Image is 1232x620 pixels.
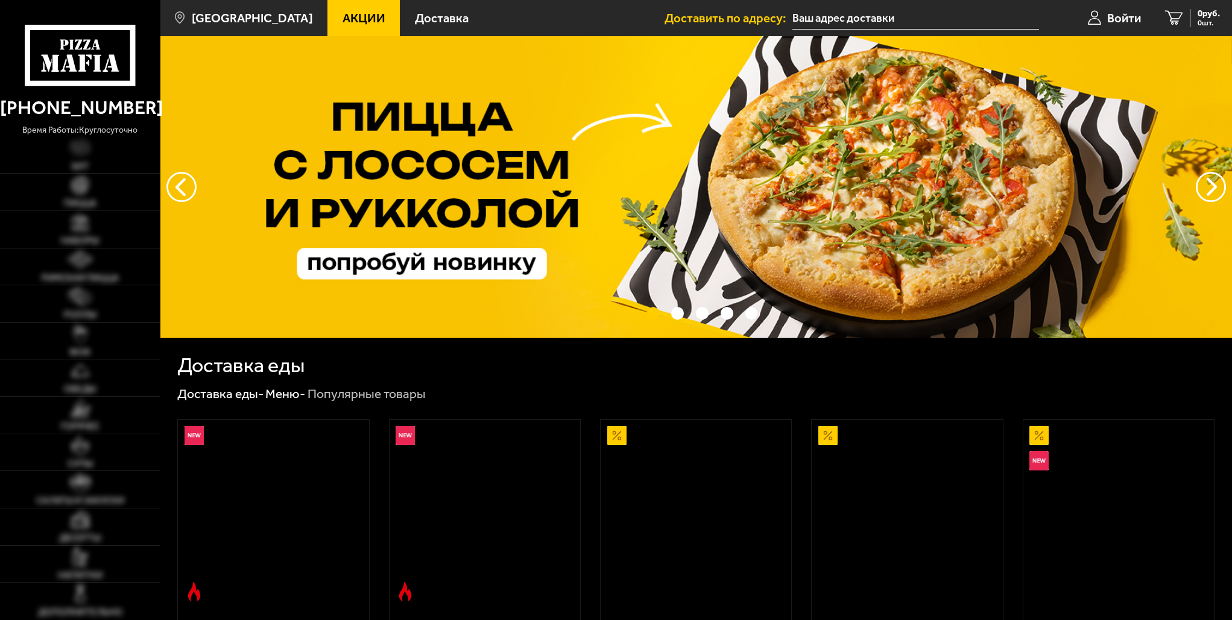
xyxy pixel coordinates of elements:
[308,385,426,402] div: Популярные товары
[265,386,305,401] a: Меню-
[38,608,122,617] span: Дополнительно
[177,386,264,401] a: Доставка еды-
[177,355,305,376] h1: Доставка еды
[1107,12,1141,24] span: Войти
[601,420,791,608] a: АкционныйАль-Шам 25 см (тонкое тесто)
[64,199,96,208] span: Пицца
[71,162,89,171] span: Хит
[42,274,119,283] span: Римская пицца
[396,426,415,445] img: Новинка
[185,426,204,445] img: Новинка
[1196,172,1226,202] button: предыдущий
[1198,9,1220,18] span: 0 руб.
[1198,19,1220,27] span: 0 шт.
[390,420,580,608] a: НовинкаОстрое блюдоРимская с мясным ассорти
[343,12,385,24] span: Акции
[58,571,103,580] span: Напитки
[1023,420,1214,608] a: АкционныйНовинкаВсё включено
[68,460,93,469] span: Супы
[812,420,1002,608] a: АкционныйПепперони 25 см (толстое с сыром)
[64,311,96,320] span: Роллы
[185,582,204,601] img: Острое блюдо
[61,236,99,245] span: Наборы
[36,496,124,505] span: Салаты и закуски
[69,348,90,357] span: WOK
[792,7,1039,30] input: Ваш адрес доставки
[647,307,659,319] button: точки переключения
[607,426,627,445] img: Акционный
[1029,451,1049,470] img: Новинка
[396,582,415,601] img: Острое блюдо
[178,420,368,608] a: НовинкаОстрое блюдоРимская с креветками
[818,426,838,445] img: Акционный
[696,307,708,319] button: точки переключения
[61,422,100,431] span: Горячее
[192,12,313,24] span: [GEOGRAPHIC_DATA]
[415,12,469,24] span: Доставка
[1029,426,1049,445] img: Акционный
[64,385,96,394] span: Обеды
[721,307,733,319] button: точки переключения
[665,12,792,24] span: Доставить по адресу:
[59,534,101,543] span: Десерты
[671,307,683,319] button: точки переключения
[166,172,197,202] button: следующий
[745,307,757,319] button: точки переключения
